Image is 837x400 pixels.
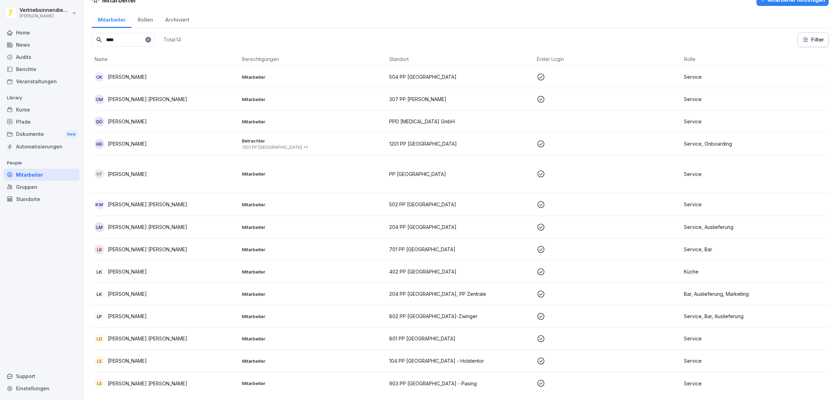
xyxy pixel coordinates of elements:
[108,140,147,147] p: [PERSON_NAME]
[95,334,104,344] div: LD
[684,290,826,298] p: Bar, Auslieferung, Marketing
[3,169,80,181] a: Mitarbeiter
[108,170,147,178] p: [PERSON_NAME]
[108,357,147,364] p: [PERSON_NAME]
[242,118,384,125] p: Mitarbeiter
[95,311,104,321] div: LP
[389,335,531,342] p: 801 PP [GEOGRAPHIC_DATA]
[389,118,531,125] p: PPD [MEDICAL_DATA] GmbH
[242,358,384,364] p: Mitarbeiter
[389,380,531,387] p: 903 PP [GEOGRAPHIC_DATA] - Pasing
[389,290,531,298] p: 204 PP [GEOGRAPHIC_DATA], PP Zentrale
[108,118,147,125] p: [PERSON_NAME]
[92,10,131,28] a: Mitarbeiter
[3,193,80,205] a: Standorte
[95,72,104,82] div: CK
[3,92,80,103] p: Library
[3,370,80,382] div: Support
[95,222,104,232] div: LM
[242,313,384,320] p: Mitarbeiter
[108,73,147,80] p: [PERSON_NAME]
[164,36,181,43] p: Total: 14
[684,118,826,125] p: Service
[242,145,384,150] p: 1201 PP [GEOGRAPHIC_DATA] +1
[684,313,826,320] p: Service, Bar, Auslieferung
[108,290,147,298] p: [PERSON_NAME]
[684,335,826,342] p: Service
[242,246,384,253] p: Mitarbeiter
[242,380,384,386] p: Mitarbeiter
[242,336,384,342] p: Mitarbeiter
[108,335,187,342] p: [PERSON_NAME] [PERSON_NAME]
[20,14,70,18] p: [PERSON_NAME]
[3,39,80,51] a: News
[684,357,826,364] p: Service
[159,10,195,28] a: Archiviert
[3,128,80,141] div: Dokumente
[3,51,80,63] div: Audits
[684,268,826,275] p: Küche
[95,94,104,104] div: CM
[239,53,387,66] th: Berechtigungen
[389,201,531,208] p: 502 PP [GEOGRAPHIC_DATA]
[3,181,80,193] a: Gruppen
[798,33,828,47] button: Filter
[389,170,531,178] p: PP [GEOGRAPHIC_DATA]
[20,7,70,13] p: Vertriebsinnendienst
[131,10,159,28] a: Rollen
[92,53,239,66] th: Name
[3,157,80,169] p: People
[3,26,80,39] a: Home
[681,53,829,66] th: Rolle
[684,246,826,253] p: Service, Bar
[108,268,147,275] p: [PERSON_NAME]
[95,169,104,179] div: KF
[386,53,534,66] th: Standort
[242,171,384,177] p: Mitarbeiter
[389,268,531,275] p: 402 PP [GEOGRAPHIC_DATA]
[3,63,80,75] div: Berichte
[684,201,826,208] p: Service
[66,130,77,138] div: New
[242,74,384,80] p: Mitarbeiter
[389,246,531,253] p: 701 PP [GEOGRAPHIC_DATA]
[684,380,826,387] p: Service
[3,128,80,141] a: DokumenteNew
[684,95,826,103] p: Service
[389,73,531,80] p: 504 PP [GEOGRAPHIC_DATA]
[108,380,187,387] p: [PERSON_NAME] [PERSON_NAME]
[3,116,80,128] a: Pfade
[95,289,104,299] div: LK
[3,75,80,87] div: Veranstaltungen
[389,313,531,320] p: 802 PP [GEOGRAPHIC_DATA]-Zwinger
[389,140,531,147] p: 1201 PP [GEOGRAPHIC_DATA]
[389,95,531,103] p: 307 PP [PERSON_NAME]
[684,73,826,80] p: Service
[3,103,80,116] a: Kurse
[95,356,104,366] div: LS
[534,53,681,66] th: Erster Login
[3,382,80,394] a: Einstellungen
[108,246,187,253] p: [PERSON_NAME] [PERSON_NAME]
[802,36,824,43] div: Filter
[242,201,384,208] p: Mitarbeiter
[108,313,147,320] p: [PERSON_NAME]
[242,96,384,102] p: Mitarbeiter
[684,140,826,147] p: Service, Onboarding
[95,267,104,277] div: LK
[108,201,187,208] p: [PERSON_NAME] [PERSON_NAME]
[108,95,187,103] p: [PERSON_NAME] [PERSON_NAME]
[684,223,826,231] p: Service, Auslieferung
[3,140,80,153] a: Automatisierungen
